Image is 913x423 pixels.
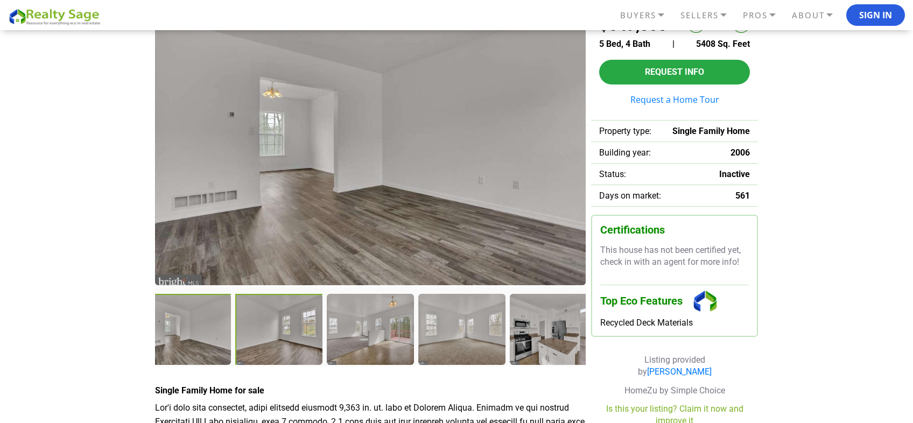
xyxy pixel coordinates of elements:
a: PROS [740,6,789,25]
span: Days on market: [599,191,661,201]
span: | [672,39,675,49]
span: Single Family Home [672,126,750,136]
a: [PERSON_NAME] [647,366,712,377]
a: Request a Home Tour [599,95,750,104]
span: 561 [735,191,750,201]
span: Building year: [599,147,651,158]
h3: Certifications [600,224,749,236]
button: Request Info [599,60,750,84]
span: HomeZu by Simple Choice [624,385,725,396]
button: Sign In [846,4,905,26]
span: Property type: [599,126,651,136]
span: 5408 Sq. Feet [696,39,750,49]
img: REALTY SAGE [8,7,105,26]
h3: Top Eco Features [600,285,749,318]
span: 5 Bed, 4 Bath [599,39,650,49]
a: BUYERS [617,6,678,25]
span: Inactive [719,169,750,179]
span: Listing provided by [638,355,712,377]
p: This house has not been certified yet, check in with an agent for more info! [600,244,749,269]
h4: Single Family Home for sale [155,385,586,396]
span: 2006 [731,147,750,158]
a: ABOUT [789,6,846,25]
span: Status: [599,169,626,179]
div: Recycled Deck Materials [600,318,749,328]
a: SELLERS [678,6,740,25]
